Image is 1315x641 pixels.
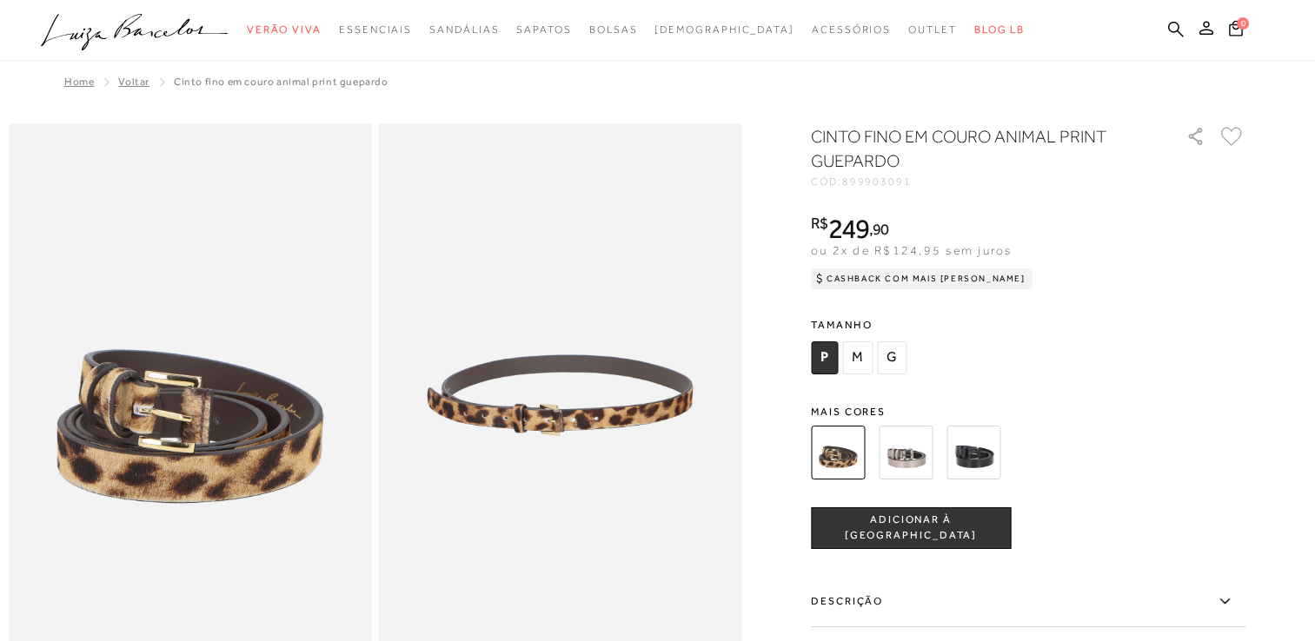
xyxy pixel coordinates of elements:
[247,23,322,36] span: Verão Viva
[174,76,389,88] span: CINTO FINO EM COURO ANIMAL PRINT GUEPARDO
[811,507,1011,549] button: ADICIONAR À [GEOGRAPHIC_DATA]
[589,14,638,46] a: categoryNavScreenReaderText
[654,14,794,46] a: noSubCategoriesText
[1224,19,1248,43] button: 0
[429,23,499,36] span: Sandálias
[842,175,912,188] span: 899903091
[339,14,412,46] a: categoryNavScreenReaderText
[812,512,1010,543] span: ADICIONAR À [GEOGRAPHIC_DATA]
[64,76,94,88] a: Home
[516,23,571,36] span: Sapatos
[811,215,828,231] i: R$
[811,124,1137,173] h1: CINTO FINO EM COURO ANIMAL PRINT GUEPARDO
[516,14,571,46] a: categoryNavScreenReaderText
[654,23,794,36] span: [DEMOGRAPHIC_DATA]
[974,23,1025,36] span: BLOG LB
[946,426,1000,479] img: CINTO FINO EM VERNIZ PRETO COM FIVELA GRAFITTE
[811,176,1159,187] div: CÓD:
[908,14,957,46] a: categoryNavScreenReaderText
[811,243,1012,257] span: ou 2x de R$124,95 sem juros
[247,14,322,46] a: categoryNavScreenReaderText
[811,312,911,338] span: Tamanho
[1237,17,1249,30] span: 0
[811,426,865,479] img: CINTO FINO EM COURO ANIMAL PRINT GUEPARDO
[879,426,933,479] img: CINTO FINO EM COURO METALIZADO TITÂNIO COM FIVELA GRAFITTE
[873,220,889,238] span: 90
[908,23,957,36] span: Outlet
[974,14,1025,46] a: BLOG LB
[811,406,1245,417] span: Mais cores
[811,268,1033,289] div: Cashback com Mais [PERSON_NAME]
[877,341,907,374] span: G
[869,221,889,237] i: ,
[842,341,873,374] span: M
[429,14,499,46] a: categoryNavScreenReaderText
[828,213,869,244] span: 249
[118,76,149,88] a: Voltar
[811,341,838,374] span: P
[812,23,891,36] span: Acessórios
[811,577,1245,627] label: Descrição
[339,23,412,36] span: Essenciais
[812,14,891,46] a: categoryNavScreenReaderText
[589,23,638,36] span: Bolsas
